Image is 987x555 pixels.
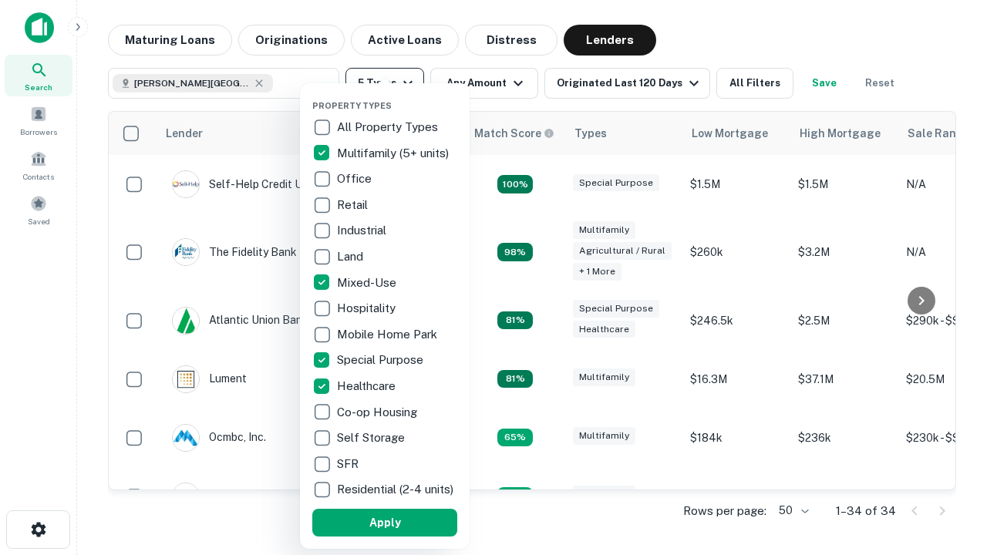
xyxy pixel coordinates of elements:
p: Retail [337,196,371,214]
p: Special Purpose [337,351,426,369]
p: Self Storage [337,429,408,447]
p: All Property Types [337,118,441,136]
p: Multifamily (5+ units) [337,144,452,163]
p: Healthcare [337,377,399,395]
button: Apply [312,509,457,536]
p: Residential (2-4 units) [337,480,456,499]
p: Office [337,170,375,188]
p: Industrial [337,221,389,240]
p: Mixed-Use [337,274,399,292]
p: Mobile Home Park [337,325,440,344]
span: Property Types [312,101,392,110]
p: Land [337,247,366,266]
p: SFR [337,455,362,473]
p: Hospitality [337,299,399,318]
p: Co-op Housing [337,403,420,422]
iframe: Chat Widget [910,432,987,506]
